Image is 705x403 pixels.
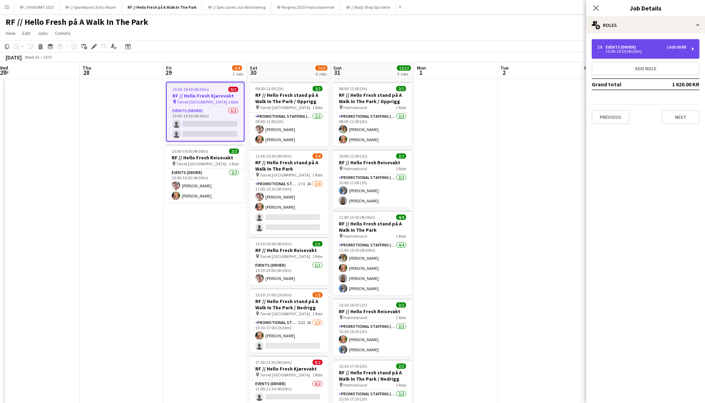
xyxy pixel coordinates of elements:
[583,69,593,77] span: 3
[592,79,655,90] td: Grand total
[166,144,244,203] app-job-card: 15:00-19:30 (4h30m)2/2RF // Hello Fresh Reisevakt Torvet [GEOGRAPHIC_DATA]1 RoleEvents (Driver)2/...
[397,71,411,77] div: 5 Jobs
[396,382,406,388] span: 1 Role
[55,30,71,36] span: Comms
[315,65,327,71] span: 7/12
[606,45,639,50] div: Events (Driver)
[500,65,508,71] span: Tue
[22,30,30,36] span: Edit
[397,65,411,71] span: 12/12
[166,169,244,203] app-card-role: Events (Driver)2/215:00-19:30 (4h30m)[PERSON_NAME][PERSON_NAME]
[250,159,328,172] h3: RF // Hello Fresh stand på A Walk In The Park
[166,65,172,71] span: Fri
[43,55,52,60] div: CEST
[229,161,239,166] span: 1 Role
[333,323,412,357] app-card-role: Promotional Staffing (Promotional Staff)2/215:30-16:30 (1h)[PERSON_NAME][PERSON_NAME]
[396,302,406,308] span: 2/2
[260,105,310,110] span: Torvet [GEOGRAPHIC_DATA]
[250,288,328,353] div: 15:30-17:00 (1h30m)1/2RF // Hello Fresh stand på A Walk In The Park / Nedrigg Torvet [GEOGRAPHIC_...
[202,0,271,14] button: RF // Specsavers Juli Aktivisering
[333,82,412,146] app-job-card: 08:00-11:00 (3h)2/2RF // Hello Fresh stand på A Walk In The Park / Opprigg Holmestrand1 RolePromo...
[250,237,328,285] div: 15:30-20:00 (4h30m)1/1RF // Hello Fresh Reisevakt Torvet [GEOGRAPHIC_DATA]1 RoleEvents (Driver)1/...
[313,153,322,159] span: 2/4
[339,153,367,159] span: 10:00-11:00 (1h)
[260,254,310,259] span: Torvet [GEOGRAPHIC_DATA]
[333,221,412,233] h3: RF // Hello Fresh stand på A Walk In The Park
[343,105,367,110] span: Holmestrand
[167,107,244,141] app-card-role: Events (Driver)0/215:00-19:30 (4h30m)
[255,360,292,365] span: 17:00-21:30 (4h30m)
[233,71,243,77] div: 2 Jobs
[333,308,412,315] h3: RF // Hello Fresh Reisevakt
[312,172,322,178] span: 1 Role
[339,86,367,91] span: 08:00-11:00 (3h)
[592,110,629,124] button: Previous
[250,113,328,146] app-card-role: Promotional Staffing (Promotional Staff)2/209:00-11:00 (2h)[PERSON_NAME][PERSON_NAME]
[250,298,328,311] h3: RF // Hello Fresh stand på A Walk In The Park / Nedrigg
[312,254,322,259] span: 1 Role
[6,54,22,61] div: [DATE]
[250,319,328,353] app-card-role: Promotional Staffing (Promotional Staff)22I2A1/215:30-17:00 (1h30m)[PERSON_NAME]
[60,0,122,14] button: RF // Sparebank1 Entry Room
[167,93,244,99] h3: RF // Hello Fresh Kjørevakt
[333,369,412,382] h3: RF // Hello Fresh stand på A Walk In The Park / Nedrigg
[122,0,202,14] button: RF // Hello Fresh på A Walk In The Park
[655,79,699,90] td: 1 620.00 KR
[37,30,48,36] span: Jobs
[316,71,327,77] div: 6 Jobs
[228,99,238,105] span: 1 Role
[172,149,208,154] span: 15:00-19:30 (4h30m)
[416,69,426,77] span: 1
[339,215,375,220] span: 11:00-15:30 (4h30m)
[592,62,699,75] button: Add role
[3,29,18,38] a: View
[333,298,412,357] app-job-card: 15:30-16:30 (1h)2/2RF // Hello Fresh Reisevakt Holmestrand1 RolePromotional Staffing (Promotional...
[586,3,705,13] h3: Job Details
[341,0,396,14] button: RF // Body Shop Spa Serie
[584,65,593,71] span: Wed
[83,65,91,71] span: Thu
[81,69,91,77] span: 28
[333,210,412,295] app-job-card: 11:00-15:30 (4h30m)4/4RF // Hello Fresh stand på A Walk In The Park Holmestrand1 RolePromotional ...
[172,87,209,92] span: 15:00-19:30 (4h30m)
[499,69,508,77] span: 2
[339,302,367,308] span: 15:30-16:30 (1h)
[250,366,328,372] h3: RF // Hello Fresh Kjørevakt
[343,233,367,239] span: Holmestrand
[313,360,322,365] span: 0/2
[250,65,257,71] span: Sat
[396,364,406,369] span: 2/2
[228,87,238,92] span: 0/2
[333,149,412,208] div: 10:00-11:00 (1h)2/2RF // Hello Fresh Reisevakt Holmestrand1 RolePromotional Staffing (Promotional...
[229,149,239,154] span: 2/2
[250,92,328,105] h3: RF // Hello Fresh stand på A Walk In The Park / Opprigg
[260,172,310,178] span: Torvet [GEOGRAPHIC_DATA]
[250,149,328,234] div: 11:00-15:30 (4h30m)2/4RF // Hello Fresh stand på A Walk In The Park Torvet [GEOGRAPHIC_DATA]1 Rol...
[312,372,322,377] span: 1 Role
[333,241,412,295] app-card-role: Promotional Staffing (Promotional Staff)4/411:00-15:30 (4h30m)[PERSON_NAME][PERSON_NAME][PERSON_N...
[250,180,328,234] app-card-role: Promotional Staffing (Promotional Staff)17I2A2/411:00-15:30 (4h30m)[PERSON_NAME][PERSON_NAME]
[417,65,426,71] span: Mon
[52,29,73,38] a: Comms
[396,166,406,171] span: 1 Role
[586,17,705,34] div: Roles
[250,247,328,253] h3: RF // Hello Fresh Reisevakt
[312,105,322,110] span: 1 Role
[260,311,310,316] span: Torvet [GEOGRAPHIC_DATA]
[14,0,60,14] button: RF // KVADRAT 2025
[333,159,412,166] h3: RF // Hello Fresh Reisevakt
[255,153,292,159] span: 11:00-15:30 (4h30m)
[313,292,322,297] span: 1/2
[6,30,15,36] span: View
[6,17,148,27] h1: RF // Hello Fresh på A Walk In The Park
[396,315,406,320] span: 1 Role
[332,69,342,77] span: 31
[166,82,244,142] app-job-card: 15:00-19:30 (4h30m)0/2RF // Hello Fresh Kjørevakt Torvet [GEOGRAPHIC_DATA]1 RoleEvents (Driver)0/...
[333,92,412,105] h3: RF // Hello Fresh stand på A Walk In The Park / Opprigg
[662,110,699,124] button: Next
[249,69,257,77] span: 30
[396,215,406,220] span: 4/4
